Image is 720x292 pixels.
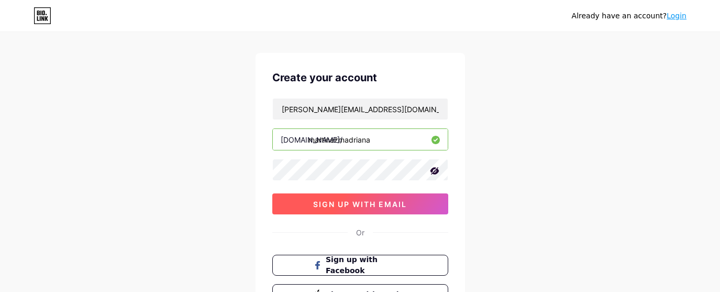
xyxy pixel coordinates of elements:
[356,227,364,238] div: Or
[572,10,686,21] div: Already have an account?
[272,193,448,214] button: sign up with email
[313,200,407,209] span: sign up with email
[273,99,448,120] input: Email
[326,254,407,276] span: Sign up with Facebook
[273,129,448,150] input: username
[667,12,686,20] a: Login
[272,255,448,276] button: Sign up with Facebook
[272,70,448,85] div: Create your account
[281,134,342,145] div: [DOMAIN_NAME]/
